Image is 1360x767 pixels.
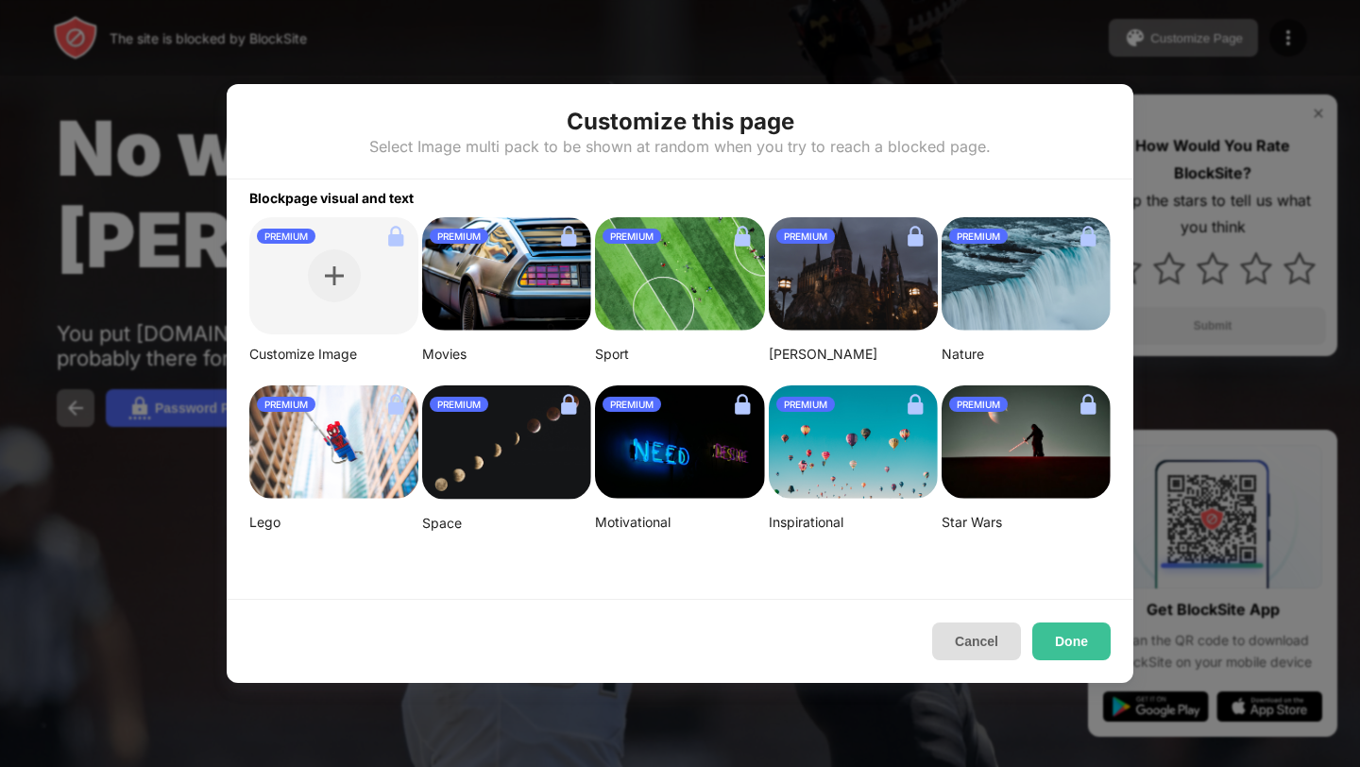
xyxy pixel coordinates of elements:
img: lock.svg [727,221,757,251]
img: lock.svg [727,389,757,419]
button: Cancel [932,622,1021,660]
div: Movies [422,346,591,363]
img: mehdi-messrro-gIpJwuHVwt0-unsplash-small.png [249,385,418,499]
div: Lego [249,514,418,531]
img: lock.svg [553,221,584,251]
button: Done [1032,622,1111,660]
img: lock.svg [900,389,930,419]
div: PREMIUM [257,397,315,412]
div: Motivational [595,514,764,531]
img: image-22-small.png [942,385,1111,499]
img: lock.svg [381,389,411,419]
img: linda-xu-KsomZsgjLSA-unsplash.png [422,385,591,500]
div: PREMIUM [430,397,488,412]
div: PREMIUM [603,229,661,244]
div: Inspirational [769,514,938,531]
div: Customize Image [249,346,418,363]
img: lock.svg [1073,389,1103,419]
img: plus.svg [325,266,344,285]
img: lock.svg [553,389,584,419]
div: Nature [942,346,1111,363]
div: PREMIUM [776,397,835,412]
img: alexis-fauvet-qfWf9Muwp-c-unsplash-small.png [595,385,764,499]
div: Customize this page [567,107,794,137]
img: image-26.png [422,217,591,331]
img: lock.svg [900,221,930,251]
img: ian-dooley-DuBNA1QMpPA-unsplash-small.png [769,385,938,499]
img: lock.svg [1073,221,1103,251]
div: [PERSON_NAME] [769,346,938,363]
div: Blockpage visual and text [227,179,1133,206]
img: lock.svg [381,221,411,251]
div: Star Wars [942,514,1111,531]
div: PREMIUM [257,229,315,244]
div: Space [422,515,591,532]
img: aditya-vyas-5qUJfO4NU4o-unsplash-small.png [769,217,938,331]
div: Sport [595,346,764,363]
img: aditya-chinchure-LtHTe32r_nA-unsplash.png [942,217,1111,331]
div: PREMIUM [776,229,835,244]
img: jeff-wang-p2y4T4bFws4-unsplash-small.png [595,217,764,331]
div: PREMIUM [430,229,488,244]
div: PREMIUM [603,397,661,412]
div: PREMIUM [949,229,1008,244]
div: Select Image multi pack to be shown at random when you try to reach a blocked page. [369,137,991,156]
div: PREMIUM [949,397,1008,412]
